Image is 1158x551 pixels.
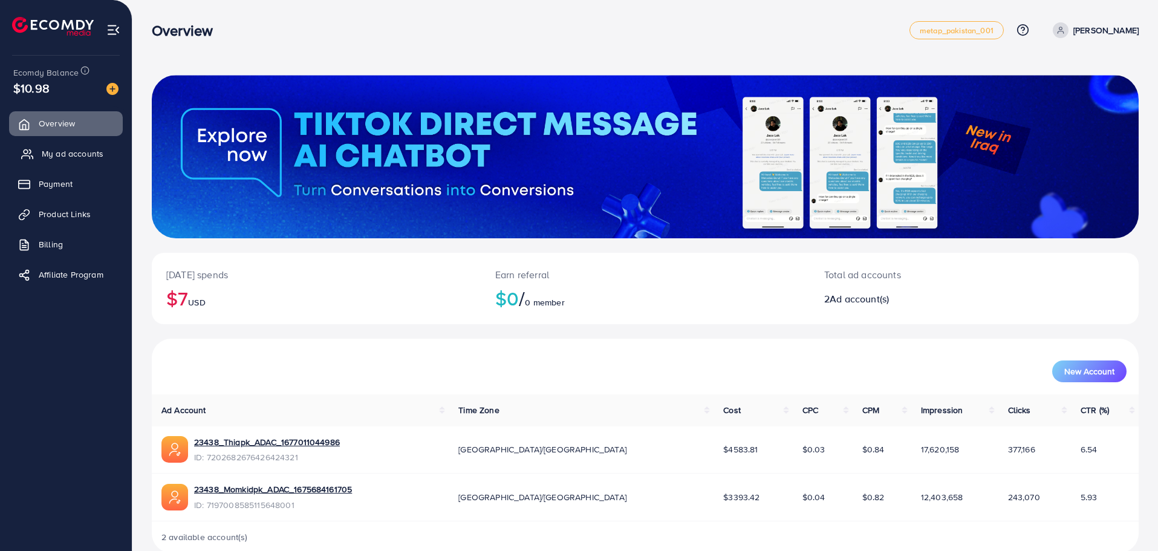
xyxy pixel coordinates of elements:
[1081,404,1109,416] span: CTR (%)
[9,111,123,135] a: Overview
[39,208,91,220] span: Product Links
[802,491,825,503] span: $0.04
[824,267,1042,282] p: Total ad accounts
[458,404,499,416] span: Time Zone
[909,21,1004,39] a: metap_pakistan_001
[9,172,123,196] a: Payment
[723,404,741,416] span: Cost
[39,269,103,281] span: Affiliate Program
[42,148,103,160] span: My ad accounts
[161,531,248,543] span: 2 available account(s)
[802,404,818,416] span: CPC
[920,27,994,34] span: metap_pakistan_001
[1073,23,1139,37] p: [PERSON_NAME]
[921,404,963,416] span: Impression
[1048,22,1139,38] a: [PERSON_NAME]
[152,22,223,39] h3: Overview
[13,79,50,97] span: $10.98
[161,404,206,416] span: Ad Account
[921,443,960,455] span: 17,620,158
[1008,404,1031,416] span: Clicks
[525,296,564,308] span: 0 member
[39,238,63,250] span: Billing
[12,17,94,36] img: logo
[9,142,123,166] a: My ad accounts
[458,443,626,455] span: [GEOGRAPHIC_DATA]/[GEOGRAPHIC_DATA]
[166,287,466,310] h2: $7
[161,484,188,510] img: ic-ads-acc.e4c84228.svg
[824,293,1042,305] h2: 2
[862,443,885,455] span: $0.84
[519,284,525,312] span: /
[862,404,879,416] span: CPM
[106,23,120,37] img: menu
[1008,443,1035,455] span: 377,166
[166,267,466,282] p: [DATE] spends
[1052,360,1127,382] button: New Account
[1064,367,1114,376] span: New Account
[723,443,758,455] span: $4583.81
[194,451,340,463] span: ID: 7202682676426424321
[9,232,123,256] a: Billing
[921,491,963,503] span: 12,403,658
[723,491,760,503] span: $3393.42
[106,83,119,95] img: image
[194,483,352,495] a: 23438_Momkidpk_ADAC_1675684161705
[1081,443,1098,455] span: 6.54
[802,443,825,455] span: $0.03
[194,436,340,448] a: 23438_Thiapk_ADAC_1677011044986
[161,436,188,463] img: ic-ads-acc.e4c84228.svg
[13,67,79,79] span: Ecomdy Balance
[495,267,795,282] p: Earn referral
[9,262,123,287] a: Affiliate Program
[1081,491,1098,503] span: 5.93
[1008,491,1040,503] span: 243,070
[9,202,123,226] a: Product Links
[194,499,352,511] span: ID: 7197008585115648001
[458,491,626,503] span: [GEOGRAPHIC_DATA]/[GEOGRAPHIC_DATA]
[862,491,885,503] span: $0.82
[188,296,205,308] span: USD
[1107,497,1149,542] iframe: Chat
[39,178,73,190] span: Payment
[39,117,75,129] span: Overview
[495,287,795,310] h2: $0
[830,292,889,305] span: Ad account(s)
